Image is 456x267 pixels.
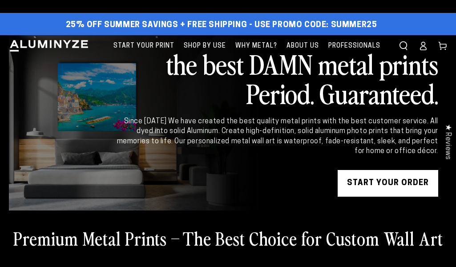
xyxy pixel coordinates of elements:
[179,35,230,57] a: Shop By Use
[231,35,282,57] a: Why Metal?
[324,35,385,57] a: Professionals
[328,40,380,52] span: Professionals
[113,40,174,52] span: Start Your Print
[282,35,323,57] a: About Us
[439,117,456,166] div: Click to open Judge.me floating reviews tab
[394,36,413,56] summary: Search our site
[115,117,438,157] div: Since [DATE] We have created the best quality metal prints with the best customer service. All dy...
[338,170,438,197] a: START YOUR Order
[109,35,179,57] a: Start Your Print
[287,40,319,52] span: About Us
[13,227,443,250] h2: Premium Metal Prints – The Best Choice for Custom Wall Art
[66,20,377,30] span: 25% off Summer Savings + Free Shipping - Use Promo Code: SUMMER25
[9,39,89,53] img: Aluminyze
[115,49,438,108] h2: the best DAMN metal prints Period. Guaranteed.
[235,40,277,52] span: Why Metal?
[184,40,226,52] span: Shop By Use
